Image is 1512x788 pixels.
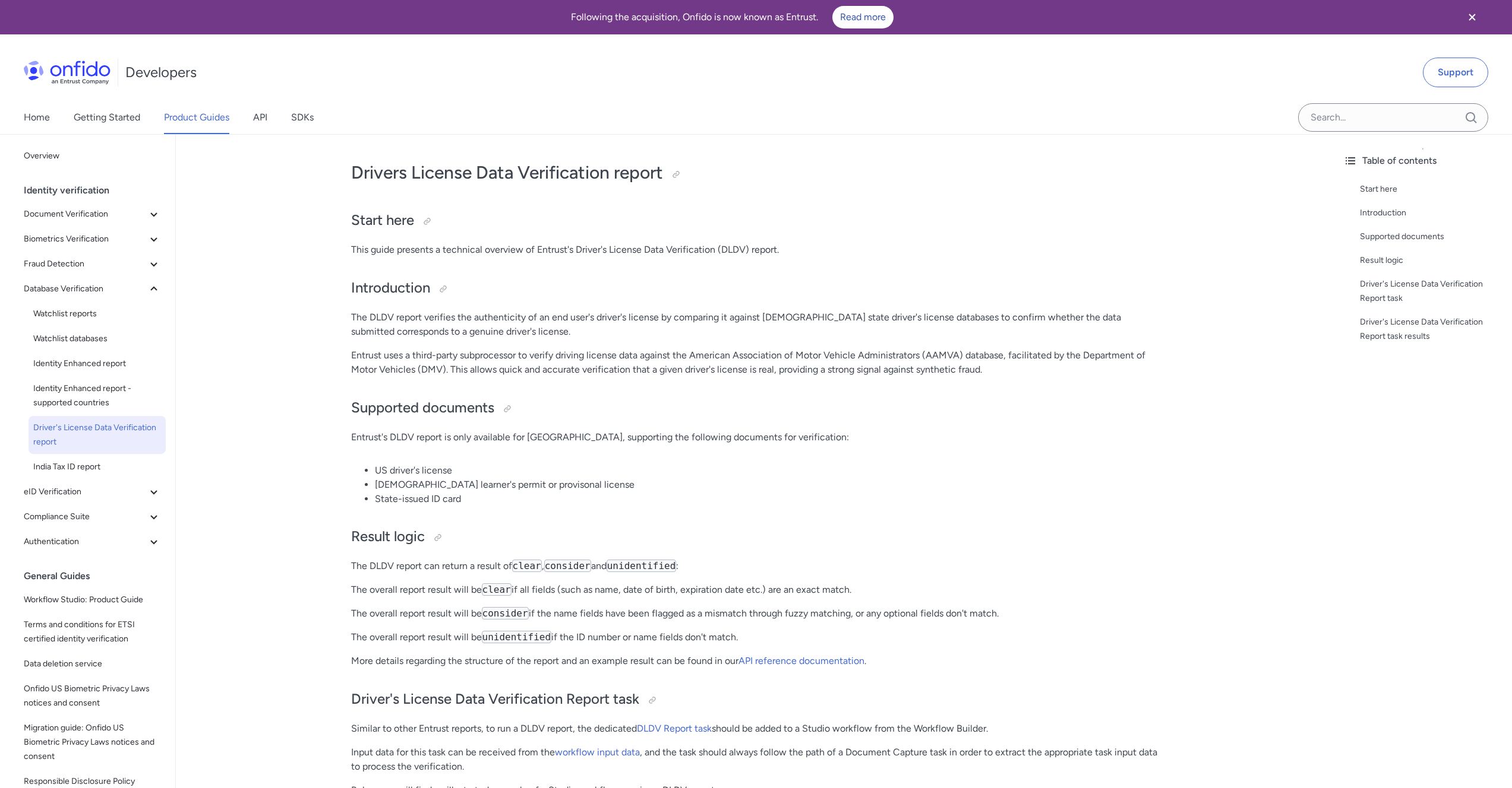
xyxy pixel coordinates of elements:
[24,593,161,607] span: Workflow Studio: Product Guide
[351,606,1159,621] p: The overall report result will be if the name fields have been flagged as a mismatch through fuzz...
[1423,58,1488,87] a: Support
[351,348,1159,377] p: Entrust uses a third-party subprocessor to verify driving license data against the American Assoc...
[33,382,161,410] span: Identity Enhanced report - supported countries
[351,654,1159,668] p: More details regarding the structure of the report and an example result can be found in our .
[1360,206,1502,220] a: Introduction
[1450,2,1494,32] button: Close banner
[1343,154,1502,168] div: Table of contents
[24,510,147,524] span: Compliance Suite
[33,332,161,346] span: Watchlist databases
[351,559,1159,573] p: The DLDV report can return a result of , and :
[351,583,1159,597] p: The overall report result will be if all fields (such as name, date of birth, expiration date etc...
[375,492,1159,506] li: State-issued ID card
[1360,253,1502,268] a: Result logic
[512,560,542,572] code: clear
[351,690,1159,710] h2: Driver's License Data Verification Report task
[482,583,512,596] code: clear
[351,398,1159,418] h2: Supported documents
[482,631,552,643] code: unidentified
[291,101,314,134] a: SDKs
[29,302,166,326] a: Watchlist reports
[29,377,166,415] a: Identity Enhanced report - supported countries
[19,588,166,612] a: Workflow Studio: Product Guide
[1465,10,1479,24] svg: Close banner
[1360,182,1502,196] a: Start here
[29,455,166,479] a: India Tax ID report
[1298,103,1488,132] input: Onfido search input field
[33,421,161,449] span: Driver's License Data Verification report
[351,527,1159,547] h2: Result logic
[19,480,166,504] button: eID Verification
[24,485,147,499] span: eID Verification
[24,535,147,549] span: Authentication
[19,677,166,715] a: Onfido US Biometric Privacy Laws notices and consent
[33,460,161,474] span: India Tax ID report
[19,530,166,554] button: Authentication
[24,149,161,163] span: Overview
[19,652,166,676] a: Data deletion service
[24,682,161,710] span: Onfido US Biometric Privacy Laws notices and consent
[29,352,166,376] a: Identity Enhanced report
[1360,230,1502,244] a: Supported documents
[375,463,1159,478] li: US driver's license
[351,161,1159,185] h1: Drivers License Data Verification report
[19,202,166,226] button: Document Verification
[29,416,166,454] a: Driver's License Data Verification report
[1360,277,1502,306] a: Driver's License Data Verification Report task
[19,613,166,651] a: Terms and conditions for ETSI certified identity verification
[351,310,1159,339] p: The DLDV report verifies the authenticity of an end user's driver's license by comparing it again...
[351,243,1159,257] p: This guide presents a technical overview of Entrust's Driver's License Data Verification (DLDV) r...
[607,560,677,572] code: unidentified
[24,61,111,84] img: Onfido Logo
[29,327,166,351] a: Watchlist databases
[24,101,50,134] a: Home
[351,211,1159,231] h2: Start here
[74,101,140,134] a: Getting Started
[544,560,591,572] code: consider
[24,207,147,221] span: Document Verification
[375,478,1159,492] li: [DEMOGRAPHIC_DATA] learner's permit or provisonal license
[351,430,1159,444] p: Entrust's DLDV report is only available for [GEOGRAPHIC_DATA], supporting the following documents...
[19,505,166,529] button: Compliance Suite
[125,63,197,82] h1: Developers
[832,6,894,28] a: Read more
[637,723,712,734] a: DLDV Report task
[482,607,529,619] code: consider
[24,657,161,671] span: Data deletion service
[19,144,166,168] a: Overview
[19,277,166,301] button: Database Verification
[253,101,267,134] a: API
[24,618,161,646] span: Terms and conditions for ETSI certified identity verification
[24,232,147,246] span: Biometrics Verification
[24,257,147,271] span: Fraud Detection
[24,721,161,764] span: Migration guide: Onfido US Biometric Privacy Laws notices and consent
[351,630,1159,644] p: The overall report result will be if the ID number or name fields don't match.
[24,179,171,202] div: Identity verification
[24,564,171,588] div: General Guides
[351,722,1159,736] p: Similar to other Entrust reports, to run a DLDV report, the dedicated should be added to a Studio...
[351,278,1159,298] h2: Introduction
[164,101,229,134] a: Product Guides
[1360,315,1502,344] a: Driver's License Data Verification Report task results
[33,357,161,371] span: Identity Enhanced report
[19,252,166,276] button: Fraud Detection
[555,746,640,758] a: workflow input data
[14,6,1450,28] div: Following the acquisition, Onfido is now known as Entrust.
[24,282,147,296] span: Database Verification
[738,655,864,666] a: API reference documentation
[19,716,166,768] a: Migration guide: Onfido US Biometric Privacy Laws notices and consent
[351,745,1159,774] p: Input data for this task can be received from the , and the task should always follow the path of...
[19,227,166,251] button: Biometrics Verification
[33,307,161,321] span: Watchlist reports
